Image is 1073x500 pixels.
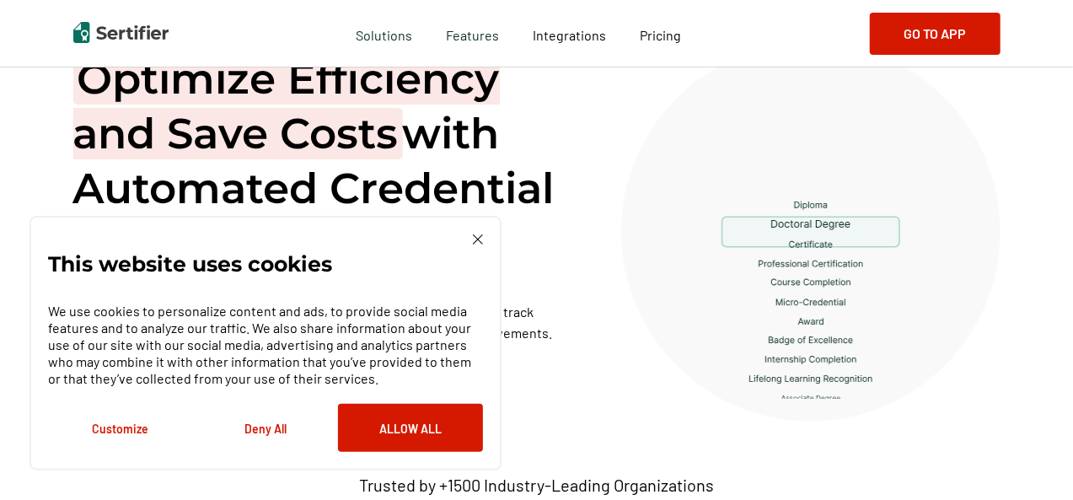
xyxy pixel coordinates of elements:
[73,51,579,271] h1: with Automated Credential Management
[870,13,1001,55] button: Go to App
[641,23,682,44] a: Pricing
[534,23,607,44] a: Integrations
[641,27,682,43] span: Pricing
[359,475,714,496] p: Trusted by +1500 Industry-Leading Organizations
[338,404,483,452] button: Allow All
[357,23,413,44] span: Solutions
[193,404,338,452] button: Deny All
[447,23,500,44] span: Features
[473,234,483,245] img: Cookie Popup Close
[534,27,607,43] span: Integrations
[48,255,332,272] p: This website uses cookies
[73,22,169,43] img: Sertifier | Digital Credentialing Platform
[48,404,193,452] button: Customize
[48,303,483,387] p: We use cookies to personalize content and ads, to provide social media features and to analyze ou...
